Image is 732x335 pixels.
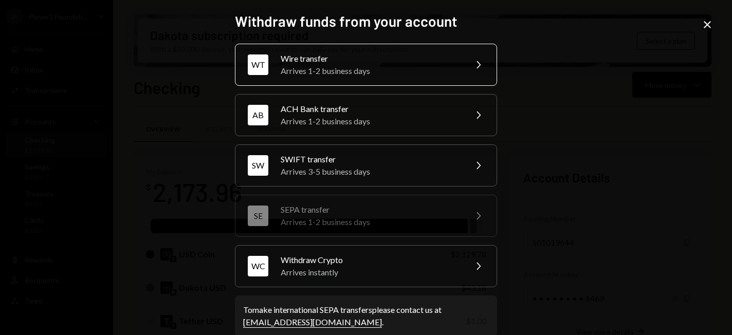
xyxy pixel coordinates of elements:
h2: Withdraw funds from your account [235,11,497,31]
button: SWSWIFT transferArrives 3-5 business days [235,144,497,187]
button: WTWire transferArrives 1-2 business days [235,44,497,86]
div: To make international SEPA transfers please contact us at . [243,304,489,328]
button: ABACH Bank transferArrives 1-2 business days [235,94,497,136]
a: [EMAIL_ADDRESS][DOMAIN_NAME] [243,317,382,328]
button: SESEPA transferArrives 1-2 business days [235,195,497,237]
div: SEPA transfer [281,203,460,216]
div: SWIFT transfer [281,153,460,165]
div: Arrives instantly [281,266,460,278]
div: Wire transfer [281,52,460,65]
div: Arrives 1-2 business days [281,216,460,228]
div: Arrives 3-5 business days [281,165,460,178]
button: WCWithdraw CryptoArrives instantly [235,245,497,287]
div: WT [248,54,268,75]
div: Withdraw Crypto [281,254,460,266]
div: ACH Bank transfer [281,103,460,115]
div: WC [248,256,268,276]
div: SE [248,206,268,226]
div: SW [248,155,268,176]
div: Arrives 1-2 business days [281,65,460,77]
div: Arrives 1-2 business days [281,115,460,127]
div: AB [248,105,268,125]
